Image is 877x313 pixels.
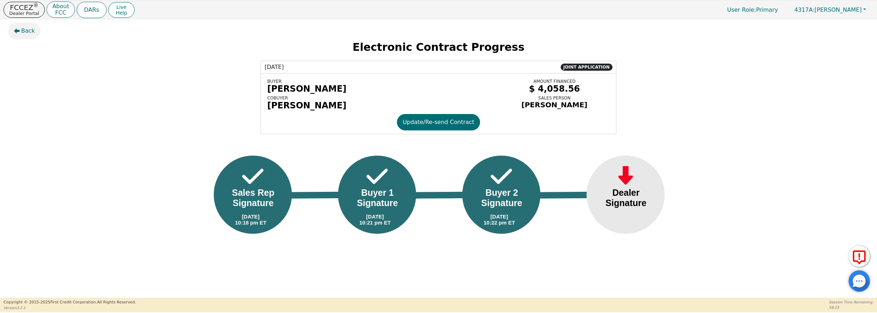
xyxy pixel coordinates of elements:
[530,191,605,199] img: Line
[727,6,756,13] span: User Role :
[720,3,785,17] a: User Role:Primary
[235,214,266,226] div: [DATE] 10:18 pm ET
[359,214,391,226] div: [DATE] 10:21 pm ET
[33,2,39,9] sup: ®
[787,4,873,15] button: 4317A:[PERSON_NAME]
[8,23,41,39] button: Back
[4,305,136,311] p: Version 3.2.1
[267,96,494,101] div: COBUYER
[4,2,45,18] button: FCCEZ®Dealer Portal
[267,79,494,84] div: BUYER
[8,41,869,54] h2: Electronic Contract Progress
[9,4,39,11] p: FCCEZ
[499,96,610,101] div: SALES PERSON
[97,300,136,304] span: All Rights Reserved.
[267,84,494,94] div: [PERSON_NAME]
[366,164,388,189] img: Frame
[52,4,69,9] p: About
[491,164,512,189] img: Frame
[4,299,136,306] p: Copyright © 2015- 2025 First Credit Corporation.
[108,2,135,18] button: LiveHelp
[47,1,75,18] button: AboutFCC
[349,188,406,208] div: Buyer 1 Signature
[473,188,530,208] div: Buyer 2 Signature
[597,188,655,208] div: Dealer Signature
[242,164,263,189] img: Frame
[794,6,862,13] span: [PERSON_NAME]
[794,6,815,13] span: 4317A:
[21,27,35,35] span: Back
[499,79,610,84] div: AMOUNT FINANCED
[615,164,636,189] img: Frame
[849,245,870,267] button: Report Error to FCC
[720,3,785,17] p: Primary
[829,299,873,305] p: Session Time Remaining:
[52,10,69,16] p: FCC
[397,114,480,130] button: Update/Re-send Contract
[116,4,127,10] span: Live
[282,191,356,199] img: Line
[484,214,515,226] div: [DATE] 10:22 pm ET
[561,64,612,71] span: JOINT APPLICATION
[9,11,39,16] p: Dealer Portal
[116,10,127,16] span: Help
[829,305,873,310] p: 58:25
[267,101,494,110] div: [PERSON_NAME]
[499,101,610,109] div: [PERSON_NAME]
[224,188,282,208] div: Sales Rep Signature
[406,191,480,199] img: Line
[499,84,610,94] div: $ 4,058.56
[77,2,107,18] button: DARs
[265,63,284,71] span: [DATE]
